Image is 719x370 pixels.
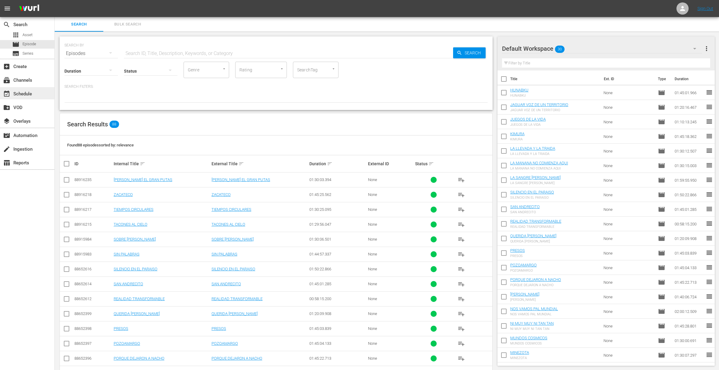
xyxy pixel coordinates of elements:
td: 01:45:28.801 [672,319,706,333]
span: Asset [22,32,33,38]
a: LA SANGRE [PERSON_NAME] [510,175,561,180]
th: Type [654,70,671,87]
a: SOBRE [PERSON_NAME] [212,237,254,242]
span: Search [462,47,486,58]
button: playlist_add [454,277,469,291]
span: reorder [706,118,713,125]
a: PRESOS [510,248,525,253]
a: SOBRE [PERSON_NAME] [114,237,156,242]
a: SILENCIO EN EL PARAISO [114,267,157,271]
a: REALIDAD TRANSFORMABLE [510,219,561,224]
button: playlist_add [454,202,469,217]
button: playlist_add [454,187,469,202]
div: None [368,192,413,197]
button: playlist_add [454,262,469,276]
span: 30 [555,43,565,56]
span: playlist_add [458,266,465,273]
a: POZOAMARGO [114,341,140,346]
td: None [601,304,655,319]
td: 01:30:15.003 [672,158,706,173]
div: None [368,252,413,256]
div: Episodes [64,45,118,62]
div: None [368,311,413,316]
td: 01:10:13.245 [672,115,706,129]
div: LA MANANA NO COMIENZA AQUI [510,166,568,170]
span: reorder [706,132,713,140]
span: Create [3,63,10,70]
a: [PERSON_NAME] EL GRAN PUTAS [114,177,172,182]
td: 02:00:12.509 [672,304,706,319]
span: Episode [658,235,665,242]
span: Episode [658,279,665,286]
span: Schedule [3,90,10,98]
button: playlist_add [454,232,469,247]
div: 01:45:01.285 [309,282,366,286]
div: JUEGOS DE LA VIDA [510,123,546,127]
span: menu [4,5,11,12]
td: 01:59:55.950 [672,173,706,187]
span: Episode [658,147,665,155]
div: REALIDAD TRANSFORMABLE [510,225,561,229]
span: Episode [658,249,665,257]
button: playlist_add [454,173,469,187]
div: None [368,177,413,182]
div: None [368,267,413,271]
td: 01:20:09.908 [672,231,706,246]
a: ZACATECO [212,192,231,197]
span: playlist_add [458,280,465,288]
span: sort [428,161,434,166]
div: 01:45:03.839 [309,326,366,331]
div: KIMURA [510,137,525,141]
span: reorder [706,249,713,256]
span: playlist_add [458,206,465,213]
div: 88652614 [74,282,112,286]
span: Asset [12,31,19,39]
div: MINEZOTA [510,356,529,360]
div: None [368,296,413,301]
div: 01:45:25.562 [309,192,366,197]
a: PRESOS [114,326,128,331]
td: 01:45:04.133 [672,260,706,275]
span: Episode [658,176,665,184]
td: 01:30:07.297 [672,348,706,362]
span: reorder [706,278,713,286]
span: Bulk Search [107,21,148,28]
a: PORQUE DEJARON A NACHO [212,356,262,361]
div: Duration [309,160,366,167]
a: KIMURA [510,132,525,136]
td: 01:45:03.839 [672,246,706,260]
div: 01:45:22.713 [309,356,366,361]
span: reorder [706,205,713,213]
th: Title [510,70,600,87]
div: LA LLEVADA Y LA TRAIDA [510,152,555,156]
div: NI MUY MUY NI TAN TAN [510,327,554,331]
span: playlist_add [458,355,465,362]
div: 88916215 [74,222,112,227]
span: Episode [658,293,665,300]
span: 88 [109,121,119,128]
p: Search Filters: [64,84,488,89]
span: Episode [12,41,19,48]
span: reorder [706,293,713,300]
span: Episode [658,206,665,213]
a: SAN ANDRECITO [114,282,143,286]
span: Episode [658,133,665,140]
div: PORQUE DEJARON A NACHO [510,283,561,287]
a: SILENCIO EN EL PARAISO [212,267,255,271]
a: NOS VAMOS PAL MUNDIAL [510,307,558,311]
a: TIEMPOS CIRCULARES [212,207,251,212]
span: Episode [658,191,665,198]
span: reorder [706,176,713,183]
span: playlist_add [458,191,465,198]
span: reorder [706,162,713,169]
div: POZOAMARGO [510,269,537,272]
span: playlist_add [458,325,465,332]
div: 88652612 [74,296,112,301]
span: reorder [706,351,713,358]
button: playlist_add [454,217,469,232]
span: reorder [706,337,713,344]
div: 88915983 [74,252,112,256]
td: None [601,100,655,115]
td: None [601,85,655,100]
td: 01:45:01.966 [672,85,706,100]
